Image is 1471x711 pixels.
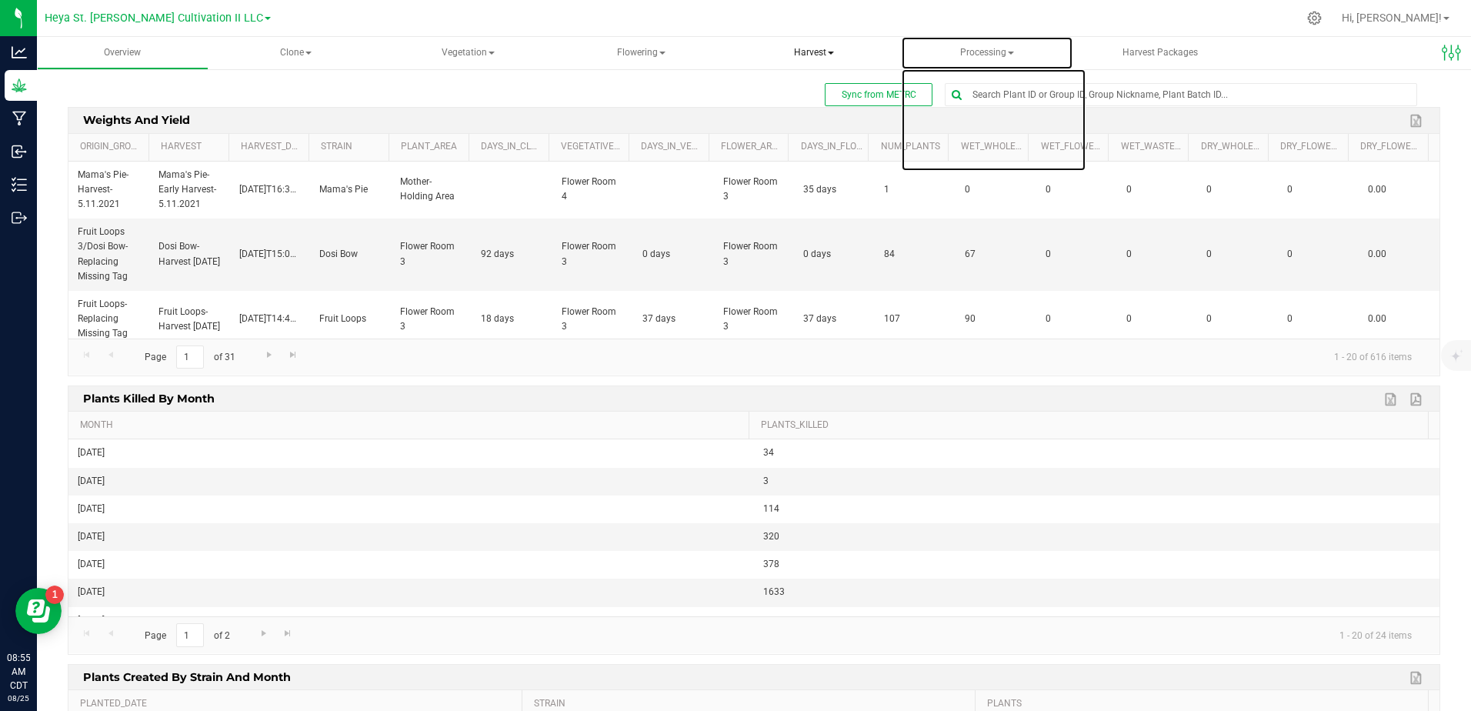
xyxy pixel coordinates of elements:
a: Vegetation [382,37,554,69]
a: Harvest_Date [241,141,302,153]
a: Origin_Group [80,141,142,153]
td: 0 [1197,162,1278,219]
td: 0.00 [1359,162,1439,219]
span: Clone [211,38,381,68]
td: [DATE] [68,496,754,523]
td: 0 [1197,291,1278,349]
td: 378 [754,551,1439,579]
td: 107 [875,291,956,349]
a: Harvest Packages [1074,37,1246,69]
a: Export to PDF [1406,389,1429,409]
td: 0 days [794,219,875,291]
td: 0 [1117,162,1198,219]
a: Wet_Flower_Weight [1041,141,1102,153]
button: Sync from METRC [825,83,932,106]
a: Clone [210,37,382,69]
inline-svg: Analytics [12,45,27,60]
span: Plants Created By Strain and Month [79,665,295,689]
a: Strain [534,698,969,710]
span: 1 - 20 of 616 items [1322,345,1424,369]
a: Dry_Whole_Weight [1201,141,1263,153]
a: Plants_Killed [761,419,1423,432]
a: Dry_Flower_by_Plant [1360,141,1422,153]
span: Heya St. [PERSON_NAME] Cultivation II LLC [45,12,263,25]
td: Mama's Pie-Harvest-5.11.2021 [68,162,149,219]
td: Mama's Pie [310,162,391,219]
span: 1 - 20 of 24 items [1327,623,1424,646]
td: Flower Room 3 [391,291,472,349]
input: Search Plant ID or Group ID, Group Nickname, Plant Batch ID... [946,84,1416,105]
a: Strain [321,141,382,153]
span: Weights and Yield [79,108,195,132]
span: Harvest [729,38,899,68]
span: Plants Killed By Month [79,386,219,410]
td: 0 [956,162,1036,219]
td: Fruit Loops-Harvest [DATE] [149,291,230,349]
a: Export to Excel [1380,389,1403,409]
td: 0.00 [1359,219,1439,291]
span: Flowering [556,38,726,68]
span: Page of 31 [132,345,248,369]
inline-svg: Manufacturing [12,111,27,126]
iframe: Resource center [15,588,62,634]
a: Harvest [161,141,222,153]
td: Flower Room 3 [714,291,795,349]
td: 0 [1278,219,1359,291]
td: [DATE] [68,607,754,635]
td: 0 [1036,162,1117,219]
span: Processing [902,37,1073,69]
td: Flower Room 3 [391,219,472,291]
a: Days_in_Cloning [481,141,542,153]
inline-svg: Inventory [12,177,27,192]
td: 37 days [794,291,875,349]
td: 0 [1117,291,1198,349]
a: Flower_Area [721,141,782,153]
td: Mother- Holding Area [391,162,472,219]
a: Month [80,419,742,432]
td: 320 [754,523,1439,551]
span: Sync from METRC [842,89,916,100]
td: 0 [1036,291,1117,349]
td: 67 [956,219,1036,291]
td: Flower Room 3 [714,219,795,291]
a: Go to the last page [282,345,305,366]
td: 0 [1278,291,1359,349]
td: [DATE] [68,439,754,467]
td: [DATE]T16:35:25.000Z [230,162,311,219]
span: Page of 2 [132,623,242,647]
td: 0 [1197,219,1278,291]
td: Flower Room 3 [552,291,633,349]
td: 0 days [633,219,714,291]
td: Dosi Bow-Harvest [DATE] [149,219,230,291]
a: Days_in_Vegetation [641,141,702,153]
a: Export to Excel [1406,668,1429,688]
td: [DATE] [68,551,754,579]
td: 1 [875,162,956,219]
a: Vegetative_Area [561,141,622,153]
span: Hi, [PERSON_NAME]! [1342,12,1442,24]
td: Mama's Pie-Early Harvest-5.11.2021 [149,162,230,219]
a: Export to Excel [1406,111,1429,131]
a: Planted_Date [80,698,515,710]
td: Dosi Bow [310,219,391,291]
a: Plant_Area [401,141,462,153]
td: [DATE]T15:01:36.000Z [230,219,311,291]
td: 748 [754,607,1439,635]
td: Fruit Loops [310,291,391,349]
inline-svg: Inbound [12,144,27,159]
td: 92 days [472,219,552,291]
td: Fruit Loops- Replacing Missing Tag [68,291,149,349]
td: [DATE] [68,523,754,551]
td: [DATE] [68,468,754,496]
iframe: Resource center unread badge [45,586,64,604]
a: Days_in_Flowering [801,141,862,153]
td: 90 [956,291,1036,349]
a: Wet_Whole_Weight [961,141,1022,153]
td: 37 days [633,291,714,349]
td: 0 [1036,219,1117,291]
td: [DATE]T14:49:36.000Z [230,291,311,349]
td: 18 days [472,291,552,349]
td: 1633 [754,579,1439,606]
a: Num_Plants [881,141,942,153]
